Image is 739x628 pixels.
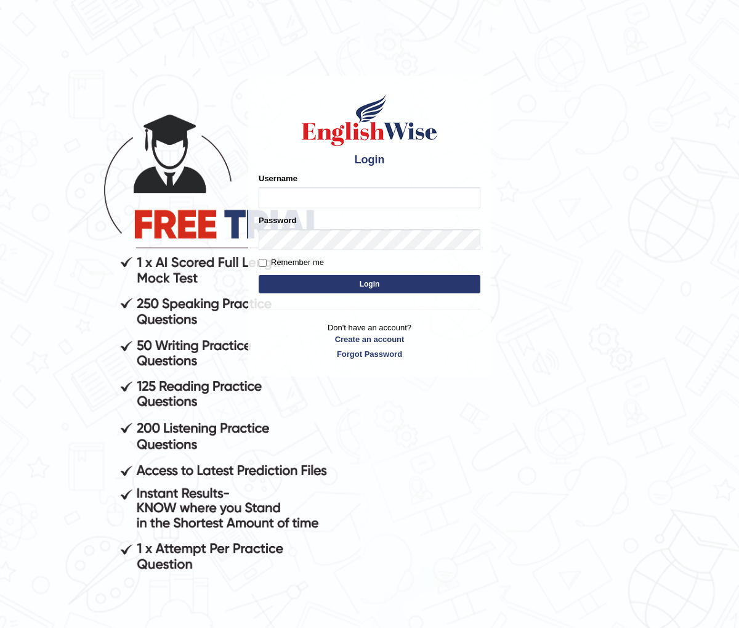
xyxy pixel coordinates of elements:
img: Logo of English Wise sign in for intelligent practice with AI [299,92,440,148]
p: Don't have an account? [259,322,480,360]
label: Remember me [259,256,324,269]
a: Create an account [259,333,480,345]
button: Login [259,275,480,293]
input: Remember me [259,259,267,267]
label: Password [259,214,296,226]
a: Forgot Password [259,348,480,360]
h4: Login [259,154,480,166]
label: Username [259,173,297,184]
